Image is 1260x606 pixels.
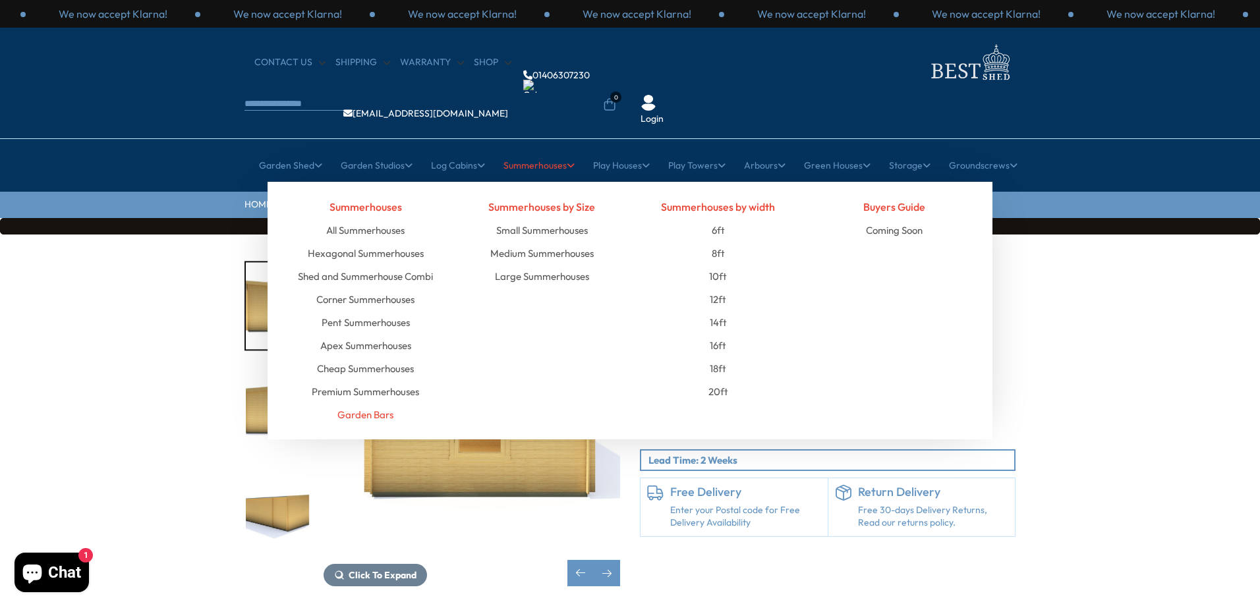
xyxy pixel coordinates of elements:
[670,485,821,499] h6: Free Delivery
[316,288,415,311] a: Corner Summerhouses
[670,504,821,530] a: Enter your Postal code for Free Delivery Availability
[244,364,310,454] div: 9 / 10
[610,92,621,103] span: 0
[816,195,973,219] h4: Buyers Guide
[710,357,726,380] a: 18ft
[246,262,309,350] img: Elm2990x50909_9x16_8-090_6ca46722-26c9-43ef-8743-02d61c39eab5_200x200.jpg
[254,56,326,69] a: CONTACT US
[550,7,724,21] div: 3 / 3
[708,380,728,403] a: 20ft
[744,149,786,182] a: Arbours
[400,56,464,69] a: Warranty
[949,149,1017,182] a: Groundscrews
[503,149,575,182] a: Summerhouses
[496,219,588,242] a: Small Summerhouses
[431,149,485,182] a: Log Cabins
[495,265,589,288] a: Large Summerhouses
[641,95,656,111] img: User Icon
[858,485,1009,499] h6: Return Delivery
[1106,7,1215,21] p: We now accept Klarna!
[932,7,1041,21] p: We now accept Klarna!
[712,219,725,242] a: 6ft
[200,7,375,21] div: 1 / 3
[583,7,691,21] p: We now accept Klarna!
[593,149,650,182] a: Play Houses
[866,219,923,242] a: Coming Soon
[724,7,899,21] div: 1 / 3
[322,311,410,334] a: Pent Summerhouses
[603,98,616,111] a: 0
[341,149,413,182] a: Garden Studios
[710,334,726,357] a: 16ft
[899,7,1074,21] div: 2 / 3
[668,149,726,182] a: Play Towers
[298,265,433,288] a: Shed and Summerhouse Combi
[308,242,424,265] a: Hexagonal Summerhouses
[567,560,594,586] div: Previous slide
[710,311,727,334] a: 14ft
[244,261,310,351] div: 8 / 10
[757,7,866,21] p: We now accept Klarna!
[343,109,508,118] a: [EMAIL_ADDRESS][DOMAIN_NAME]
[712,242,725,265] a: 8ft
[464,195,621,219] h4: Summerhouses by Size
[523,80,536,93] img: Call with TalentLynk
[320,334,411,357] a: Apex Summerhouses
[648,453,1014,467] p: Lead Time: 2 Weeks
[523,70,590,80] a: 01406307230
[640,195,797,219] h4: Summerhouses by width
[375,7,550,21] div: 2 / 3
[324,564,427,586] button: Click To Expand
[594,560,620,586] div: Next slide
[804,149,871,182] a: Green Houses
[59,7,167,21] p: We now accept Klarna!
[246,468,309,556] img: Elm2990x50909_9x16_8135_e7a9280d-a418-41a3-9b5b-abcd42de41af_200x200.jpg
[259,149,322,182] a: Garden Shed
[349,569,416,581] span: Click To Expand
[244,198,272,211] a: HOME
[246,366,309,453] img: Elm2990x50909_9x16_8090_ec3bb1c0-5988-4aae-8cb6-c11a37787556_200x200.jpg
[26,7,200,21] div: 3 / 3
[233,7,342,21] p: We now accept Klarna!
[337,403,393,426] a: Garden Bars
[474,56,511,69] a: Shop
[858,504,1009,530] p: Free 30-days Delivery Returns, Read our returns policy.
[287,195,444,219] h4: Summerhouses
[889,149,931,182] a: Storage
[709,265,727,288] a: 10ft
[11,553,93,595] inbox-online-store-chat: Shopify online store chat
[641,113,664,126] a: Login
[317,357,414,380] a: Cheap Summerhouses
[710,288,726,311] a: 12ft
[326,219,405,242] a: All Summerhouses
[244,467,310,557] div: 10 / 10
[1074,7,1248,21] div: 3 / 3
[312,380,419,403] a: Premium Summerhouses
[408,7,517,21] p: We now accept Klarna!
[923,41,1016,84] img: logo
[490,242,594,265] a: Medium Summerhouses
[335,56,390,69] a: Shipping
